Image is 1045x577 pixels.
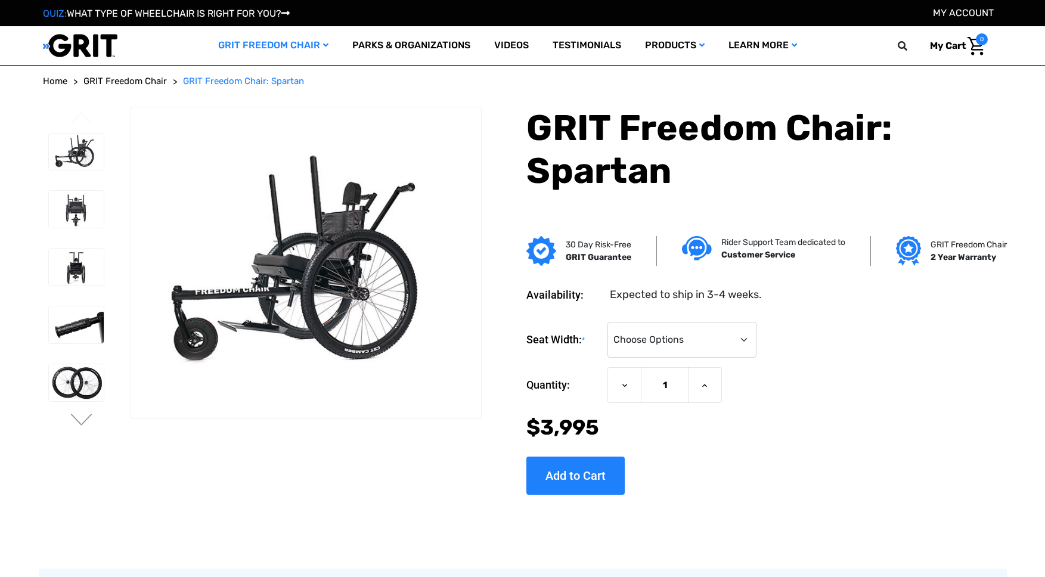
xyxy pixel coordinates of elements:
img: Customer service [682,236,712,260]
label: Quantity: [526,367,601,403]
img: GRIT Freedom Chair: Spartan [49,364,104,401]
img: GRIT Freedom Chair: Spartan [49,249,104,286]
input: Search [903,33,921,58]
span: 0 [976,33,988,45]
a: Learn More [717,26,809,65]
strong: 2 Year Warranty [931,252,996,262]
a: Parks & Organizations [340,26,482,65]
img: Grit freedom [896,236,920,266]
img: GRIT Freedom Chair: Spartan [49,191,104,228]
a: GRIT Freedom Chair: Spartan [183,75,304,88]
span: QUIZ: [43,8,67,19]
img: GRIT Freedom Chair: Spartan [49,306,104,343]
span: Home [43,76,67,86]
a: Products [633,26,717,65]
p: Rider Support Team dedicated to [721,236,845,249]
a: Cart with 0 items [921,33,988,58]
img: Cart [968,37,985,55]
a: Testimonials [541,26,633,65]
span: GRIT Freedom Chair: Spartan [183,76,304,86]
h1: GRIT Freedom Chair: Spartan [526,107,1002,193]
img: GRIT Freedom Chair: Spartan [131,146,481,380]
input: Add to Cart [526,457,625,495]
span: My Cart [930,40,966,51]
a: Account [933,7,994,18]
span: GRIT Freedom Chair [83,76,167,86]
dt: Availability: [526,287,601,303]
img: GRIT All-Terrain Wheelchair and Mobility Equipment [43,33,117,58]
img: GRIT Freedom Chair: Spartan [49,134,104,170]
strong: GRIT Guarantee [566,252,631,262]
a: GRIT Freedom Chair [206,26,340,65]
dd: Expected to ship in 3-4 weeks. [610,287,762,303]
a: Videos [482,26,541,65]
a: QUIZ:WHAT TYPE OF WHEELCHAIR IS RIGHT FOR YOU? [43,8,290,19]
button: Go to slide 2 of 4 [69,414,94,428]
label: Seat Width: [526,322,601,358]
button: Go to slide 4 of 4 [69,112,94,126]
nav: Breadcrumb [43,75,1003,88]
p: 30 Day Risk-Free [566,238,631,251]
img: GRIT Guarantee [526,236,556,266]
a: GRIT Freedom Chair [83,75,167,88]
strong: Customer Service [721,250,795,260]
span: $3,995 [526,415,599,440]
a: Home [43,75,67,88]
p: GRIT Freedom Chair [931,238,1007,251]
